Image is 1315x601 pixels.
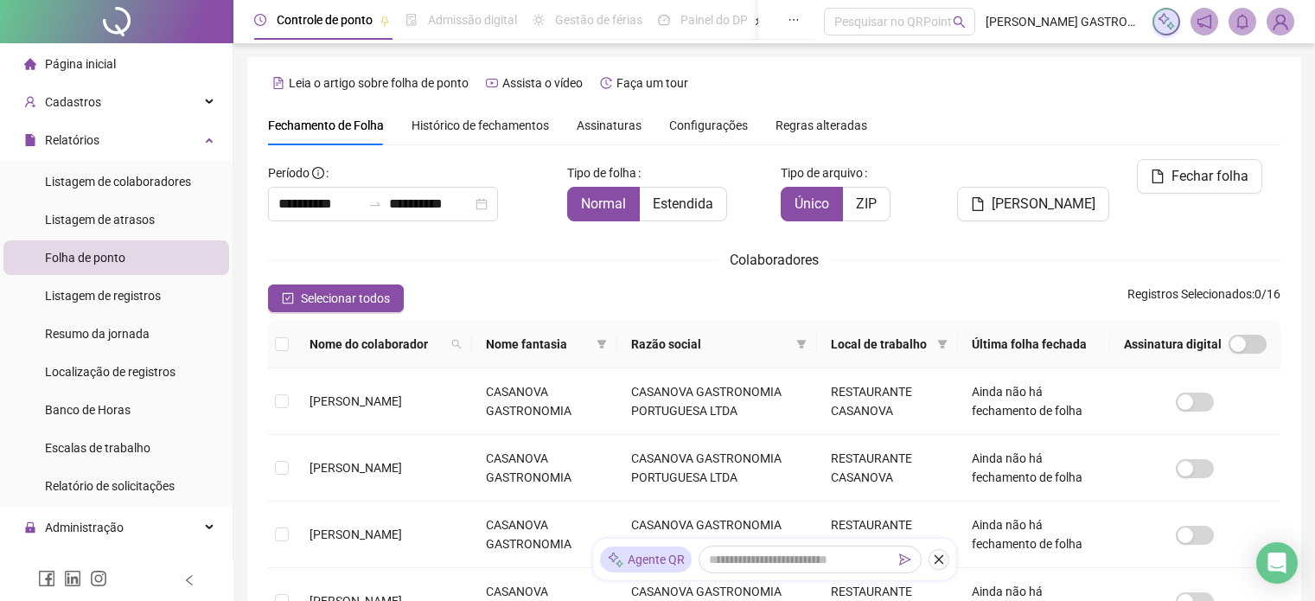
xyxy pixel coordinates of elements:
span: Listagem de registros [45,289,161,303]
span: user-add [24,96,36,108]
span: Resumo da jornada [45,327,150,341]
span: file-text [272,77,284,89]
span: ellipsis [788,14,800,26]
span: facebook [38,570,55,587]
span: [PERSON_NAME] [992,194,1095,214]
span: Listagem de atrasos [45,213,155,227]
span: Relatórios [45,133,99,147]
span: Exportações [45,559,112,572]
span: file [24,134,36,146]
td: RESTAURANTE CASANOVA [817,435,958,502]
span: Admissão digital [428,13,517,27]
td: CASANOVA GASTRONOMIA [472,435,617,502]
img: sparkle-icon.fc2bf0ac1784a2077858766a79e2daf3.svg [1157,12,1176,31]
span: Colaboradores [730,252,819,268]
span: [PERSON_NAME] [310,527,402,541]
span: Tipo de arquivo [781,163,863,182]
span: Listagem de colaboradores [45,175,191,189]
div: Open Intercom Messenger [1256,542,1298,584]
td: CASANOVA GASTRONOMIA [472,368,617,435]
span: instagram [90,570,107,587]
span: Assista o vídeo [502,76,583,90]
span: clock-circle [254,14,266,26]
span: Leia o artigo sobre folha de ponto [289,76,469,90]
span: sun [533,14,545,26]
span: Período [268,166,310,180]
span: file [1151,169,1165,183]
span: Relatório de solicitações [45,479,175,493]
span: history [600,77,612,89]
span: Escalas de trabalho [45,441,150,455]
span: Assinaturas [577,119,642,131]
span: Assinatura digital [1124,335,1222,354]
td: RESTAURANTE CASANOVA [817,368,958,435]
span: filter [796,339,807,349]
span: left [183,574,195,586]
span: filter [593,331,610,357]
span: search [448,331,465,357]
span: Painel do DP [680,13,748,27]
span: info-circle [312,167,324,179]
span: Controle de ponto [277,13,373,27]
span: Ainda não há fechamento de folha [972,518,1082,551]
button: Selecionar todos [268,285,404,312]
span: Gestão de férias [555,13,642,27]
div: Agente QR [600,547,692,572]
span: Ainda não há fechamento de folha [972,451,1082,484]
span: swap-right [368,197,382,211]
span: search [451,339,462,349]
span: [PERSON_NAME] [310,461,402,475]
span: send [899,553,911,566]
span: youtube [486,77,498,89]
td: CASANOVA GASTRONOMIA PORTUGUESA LTDA [617,368,817,435]
span: to [368,197,382,211]
span: home [24,58,36,70]
td: RESTAURANTE CASANOVA [817,502,958,568]
span: Selecionar todos [301,289,390,308]
span: lock [24,521,36,534]
td: CASANOVA GASTRONOMIA [472,502,617,568]
th: Última folha fechada [958,321,1110,368]
span: bell [1235,14,1250,29]
img: 8538 [1267,9,1293,35]
span: Página inicial [45,57,116,71]
span: pushpin [755,16,765,26]
span: Razão social [631,335,789,354]
span: Folha de ponto [45,251,125,265]
span: Nome fantasia [486,335,590,354]
span: Cadastros [45,95,101,109]
span: Fechar folha [1171,166,1248,187]
span: check-square [282,292,294,304]
button: Fechar folha [1137,159,1262,194]
span: Único [795,195,829,212]
span: dashboard [658,14,670,26]
span: linkedin [64,570,81,587]
img: sparkle-icon.fc2bf0ac1784a2077858766a79e2daf3.svg [607,551,624,569]
span: filter [934,331,951,357]
span: filter [793,331,810,357]
span: Histórico de fechamentos [412,118,549,132]
span: Banco de Horas [45,403,131,417]
span: Fechamento de Folha [268,118,384,132]
span: Regras alteradas [776,119,867,131]
span: file-done [405,14,418,26]
td: CASANOVA GASTRONOMIA PORTUGUESA LTDA [617,502,817,568]
span: [PERSON_NAME] GASTRONOMIA PORTUGUESA LTDA [986,12,1141,31]
span: Tipo de folha [567,163,636,182]
span: : 0 / 16 [1127,285,1280,312]
span: Configurações [669,119,748,131]
span: [PERSON_NAME] [310,394,402,408]
span: Nome do colaborador [310,335,444,354]
td: CASANOVA GASTRONOMIA PORTUGUESA LTDA [617,435,817,502]
span: Ainda não há fechamento de folha [972,385,1082,418]
span: Registros Selecionados [1127,287,1252,301]
span: ZIP [856,195,877,212]
span: Local de trabalho [831,335,930,354]
span: Estendida [653,195,713,212]
span: file [971,197,985,211]
span: pushpin [380,16,390,26]
button: [PERSON_NAME] [957,187,1109,221]
span: search [953,16,966,29]
span: Normal [581,195,626,212]
span: close [933,553,945,566]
